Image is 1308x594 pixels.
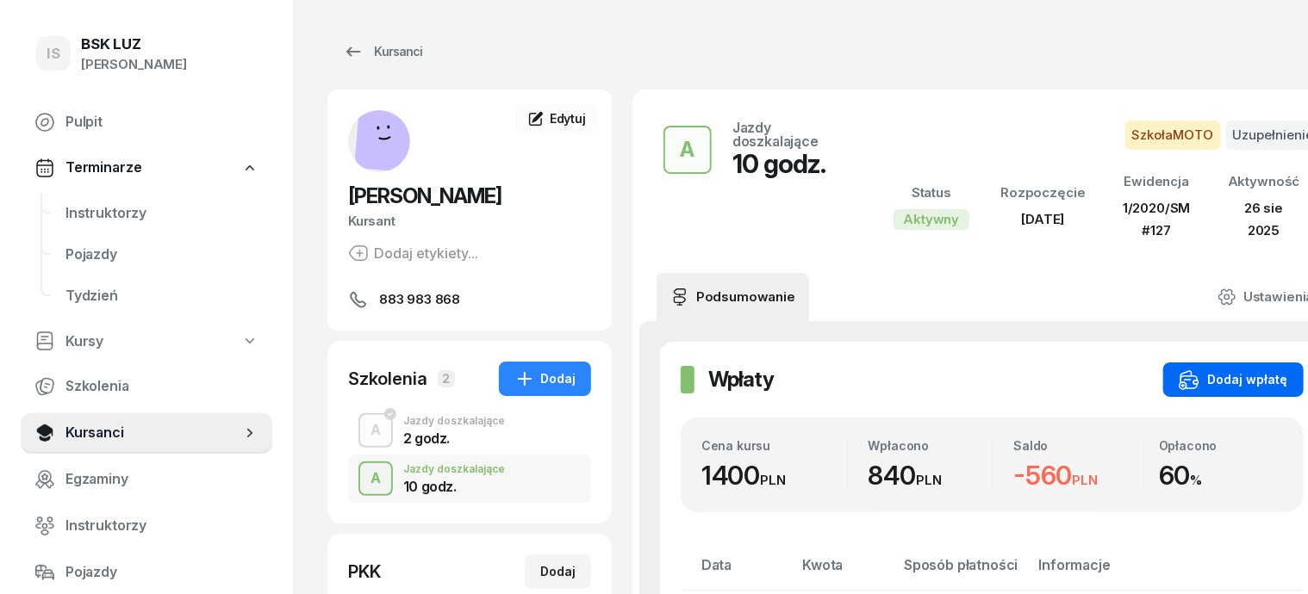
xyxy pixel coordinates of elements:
[1000,182,1085,204] div: Rozpoczęcie
[760,472,786,488] small: PLN
[708,366,774,393] h2: Wpłaty
[1228,170,1300,193] div: Aktywność
[65,468,258,491] span: Egzaminy
[514,368,576,389] div: Dodaj
[52,234,272,275] a: Pojazdy
[65,157,141,179] span: Terminarze
[348,243,478,263] button: Dodaj etykiety...
[348,560,381,584] div: PKK
[379,289,460,310] span: 883 983 868
[1163,362,1304,397] button: Dodaj wpłatę
[657,273,809,321] a: Podsumowanie
[894,209,970,230] div: Aktywny
[894,182,970,204] div: Status
[681,554,792,591] th: Data
[1013,460,1137,492] div: -560
[65,375,258,398] span: Szkolenia
[869,438,993,453] div: Wpłacono
[364,416,388,445] div: A
[1013,438,1137,453] div: Saldo
[81,37,187,52] div: BSK LUZ
[1029,554,1174,591] th: Informacje
[81,53,187,76] div: [PERSON_NAME]
[732,148,852,179] div: 10 godz.
[869,460,993,492] div: 840
[21,322,272,362] a: Kursy
[1159,438,1283,453] div: Opłacono
[21,505,272,547] a: Instruktorzy
[65,515,258,537] span: Instruktorzy
[1073,472,1099,488] small: PLN
[348,210,591,232] div: Kursant
[21,148,272,188] a: Terminarze
[358,413,393,448] button: A
[65,561,258,584] span: Pojazdy
[403,464,505,474] div: Jazdy doszkalające
[674,133,702,167] div: A
[47,46,60,61] span: IS
[1117,170,1197,193] div: Ewidencja
[1191,472,1203,488] small: %
[732,121,852,148] div: Jazdy doszkalające
[21,552,272,593] a: Pojazdy
[343,41,422,62] div: Kursanci
[348,455,591,503] button: AJazdy doszkalające10 godz.
[358,461,393,496] button: A
[65,111,258,133] span: Pulpit
[894,554,1028,591] th: Sposób płatności
[701,438,847,453] div: Cena kursu
[550,111,586,126] span: Edytuj
[1117,197,1197,241] div: 1/2020/SM #127
[1179,369,1288,390] div: Dodaj wpłatę
[364,464,388,493] div: A
[65,285,258,307] span: Tydzień
[52,275,272,317] a: Tydzień
[792,554,894,591] th: Kwota
[525,554,591,589] button: Dodaj
[21,102,272,143] a: Pulpit
[21,412,272,454] a: Kursanci
[65,202,258,225] span: Instruktorzy
[1125,121,1221,150] span: SzkołaMOTO
[348,289,591,310] a: 883 983 868
[701,460,847,492] div: 1400
[65,422,241,444] span: Kursanci
[348,183,501,208] span: [PERSON_NAME]
[52,193,272,234] a: Instruktorzy
[515,103,598,134] a: Edytuj
[403,416,505,426] div: Jazdy doszkalające
[438,370,455,387] span: 2
[327,34,438,69] a: Kursanci
[348,406,591,455] button: AJazdy doszkalające2 godz.
[1159,460,1283,492] div: 60
[916,472,942,488] small: PLN
[21,459,272,500] a: Egzaminy
[403,480,505,493] div: 10 godz.
[65,331,103,353] span: Kursy
[21,366,272,407] a: Szkolenia
[65,244,258,266] span: Pojazdy
[499,362,591,396] button: Dodaj
[663,126,712,174] button: A
[403,431,505,445] div: 2 godz.
[540,561,576,582] div: Dodaj
[1022,211,1065,227] span: [DATE]
[348,367,427,391] div: Szkolenia
[1228,197,1300,241] div: 26 sie 2025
